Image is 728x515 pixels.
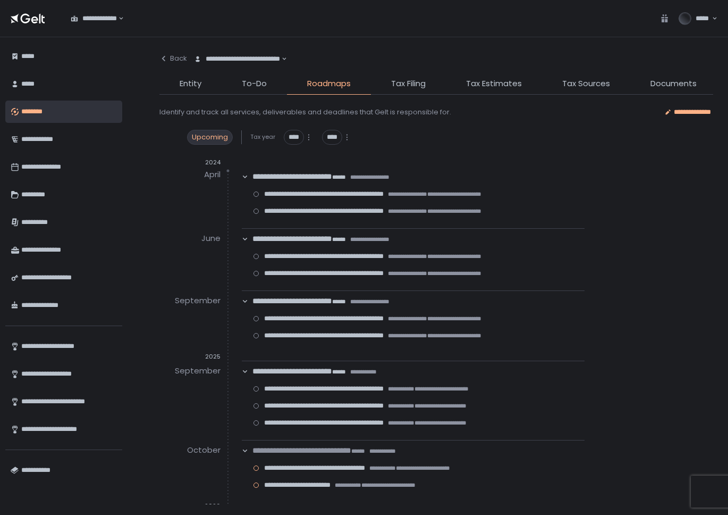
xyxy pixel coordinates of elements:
[187,442,221,459] div: October
[391,78,426,90] span: Tax Filing
[64,7,124,30] div: Search for option
[159,502,221,510] div: 2026
[175,293,221,310] div: September
[159,353,221,361] div: 2025
[175,363,221,380] div: September
[159,159,221,167] div: 2024
[180,78,201,90] span: Entity
[187,130,233,145] div: Upcoming
[204,167,221,184] div: April
[242,78,267,90] span: To-Do
[650,78,697,90] span: Documents
[250,133,275,141] span: Tax year
[466,78,522,90] span: Tax Estimates
[307,78,351,90] span: Roadmaps
[280,54,281,64] input: Search for option
[201,230,221,247] div: June
[187,48,287,70] div: Search for option
[159,107,451,117] div: Identify and track all services, deliverables and deadlines that Gelt is responsible for.
[159,54,187,63] div: Back
[159,48,187,69] button: Back
[562,78,610,90] span: Tax Sources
